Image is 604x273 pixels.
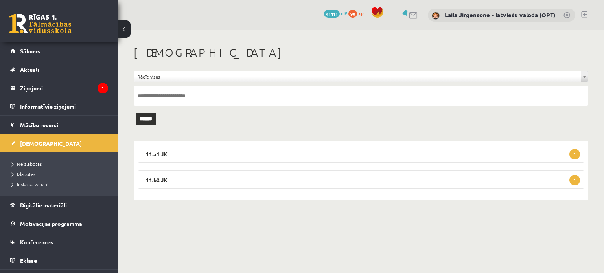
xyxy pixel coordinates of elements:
legend: 11.a1 JK [138,145,584,163]
span: 41411 [324,10,340,18]
legend: 11.b2 JK [138,170,584,189]
span: Izlabotās [12,171,35,177]
span: 1 [569,149,580,159]
a: 41411 mP [324,10,347,16]
a: Neizlabotās [12,160,110,167]
span: Ieskaišu varianti [12,181,50,187]
span: Rādīt visas [137,71,578,82]
i: 1 [98,83,108,93]
a: Digitālie materiāli [10,196,108,214]
span: Mācību resursi [20,121,58,128]
a: Izlabotās [12,170,110,178]
a: [DEMOGRAPHIC_DATA] [10,134,108,152]
a: Rīgas 1. Tālmācības vidusskola [9,14,72,33]
span: 90 [348,10,357,18]
span: Konferences [20,238,53,246]
a: Sākums [10,42,108,60]
a: Aktuāli [10,60,108,79]
img: Laila Jirgensone - latviešu valoda (OPT) [432,12,440,20]
a: Mācību resursi [10,116,108,134]
span: Digitālie materiāli [20,202,67,209]
span: Neizlabotās [12,161,42,167]
span: [DEMOGRAPHIC_DATA] [20,140,82,147]
legend: Informatīvie ziņojumi [20,97,108,115]
span: 1 [569,175,580,185]
a: Informatīvie ziņojumi [10,97,108,115]
a: Laila Jirgensone - latviešu valoda (OPT) [445,11,555,19]
a: Konferences [10,233,108,251]
legend: Ziņojumi [20,79,108,97]
h1: [DEMOGRAPHIC_DATA] [134,46,588,59]
a: 90 xp [348,10,367,16]
span: Aktuāli [20,66,39,73]
span: Motivācijas programma [20,220,82,227]
span: Eklase [20,257,37,264]
a: Rādīt visas [134,71,588,82]
a: Eklase [10,251,108,269]
a: Ieskaišu varianti [12,181,110,188]
a: Ziņojumi1 [10,79,108,97]
span: mP [341,10,347,16]
a: Motivācijas programma [10,214,108,233]
span: Sākums [20,48,40,55]
span: xp [358,10,363,16]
